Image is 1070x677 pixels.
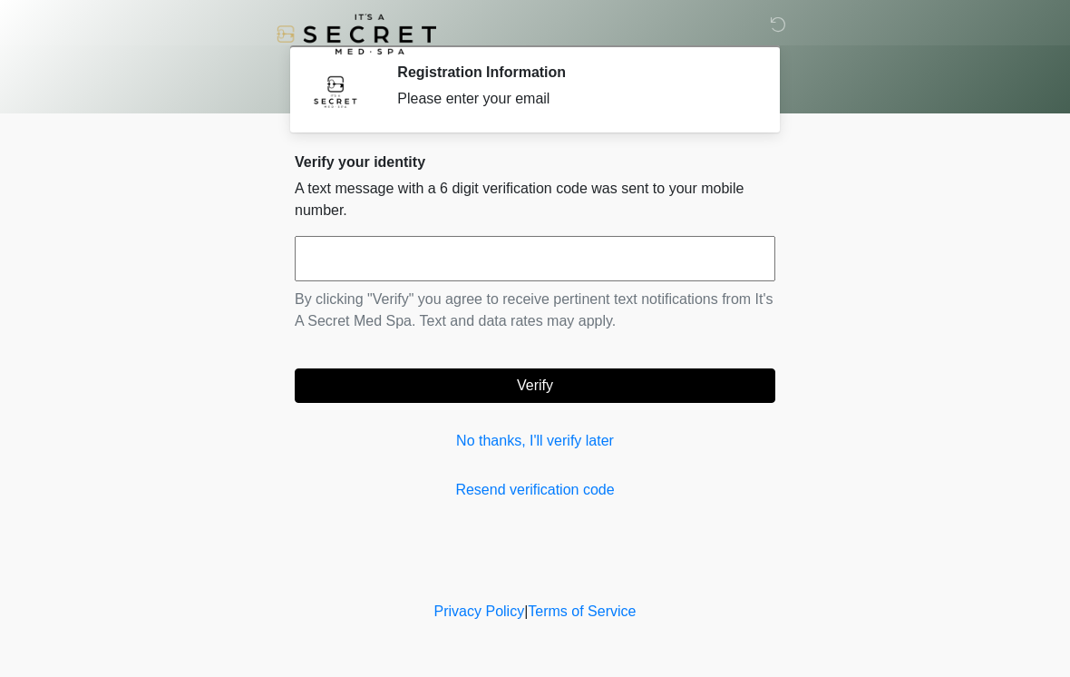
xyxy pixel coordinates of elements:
a: | [524,603,528,619]
p: By clicking "Verify" you agree to receive pertinent text notifications from It's A Secret Med Spa... [295,289,775,332]
img: Agent Avatar [308,64,363,118]
a: Resend verification code [295,479,775,501]
h2: Registration Information [397,64,748,81]
h2: Verify your identity [295,153,775,171]
p: A text message with a 6 digit verification code was sent to your mobile number. [295,178,775,221]
img: It's A Secret Med Spa Logo [277,14,436,54]
button: Verify [295,368,775,403]
a: No thanks, I'll verify later [295,430,775,452]
a: Terms of Service [528,603,636,619]
div: Please enter your email [397,88,748,110]
a: Privacy Policy [434,603,525,619]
